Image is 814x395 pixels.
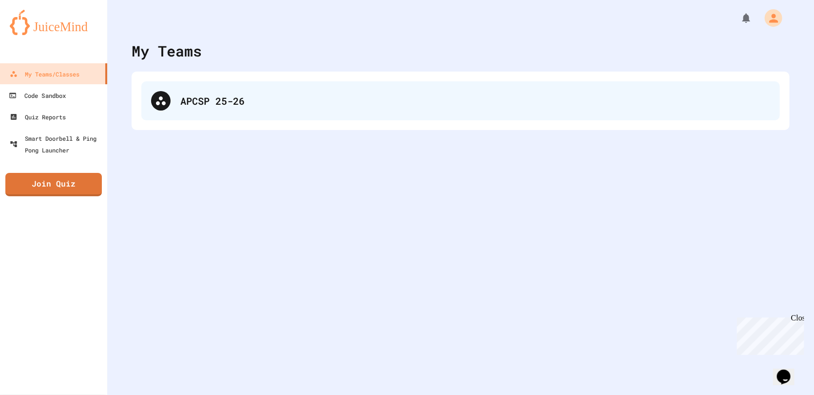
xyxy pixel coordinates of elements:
div: My Teams [132,40,202,62]
div: APCSP 25-26 [141,81,780,120]
div: My Account [755,7,785,29]
div: Smart Doorbell & Ping Pong Launcher [10,132,103,156]
div: Quiz Reports [10,111,66,123]
iframe: chat widget [773,356,804,385]
iframe: chat widget [733,314,804,355]
img: logo-orange.svg [10,10,97,35]
div: Code Sandbox [9,90,66,102]
div: My Teams/Classes [10,68,79,80]
div: My Notifications [722,10,755,26]
div: APCSP 25-26 [180,94,770,108]
a: Join Quiz [5,173,102,196]
div: Chat with us now!Close [4,4,67,62]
